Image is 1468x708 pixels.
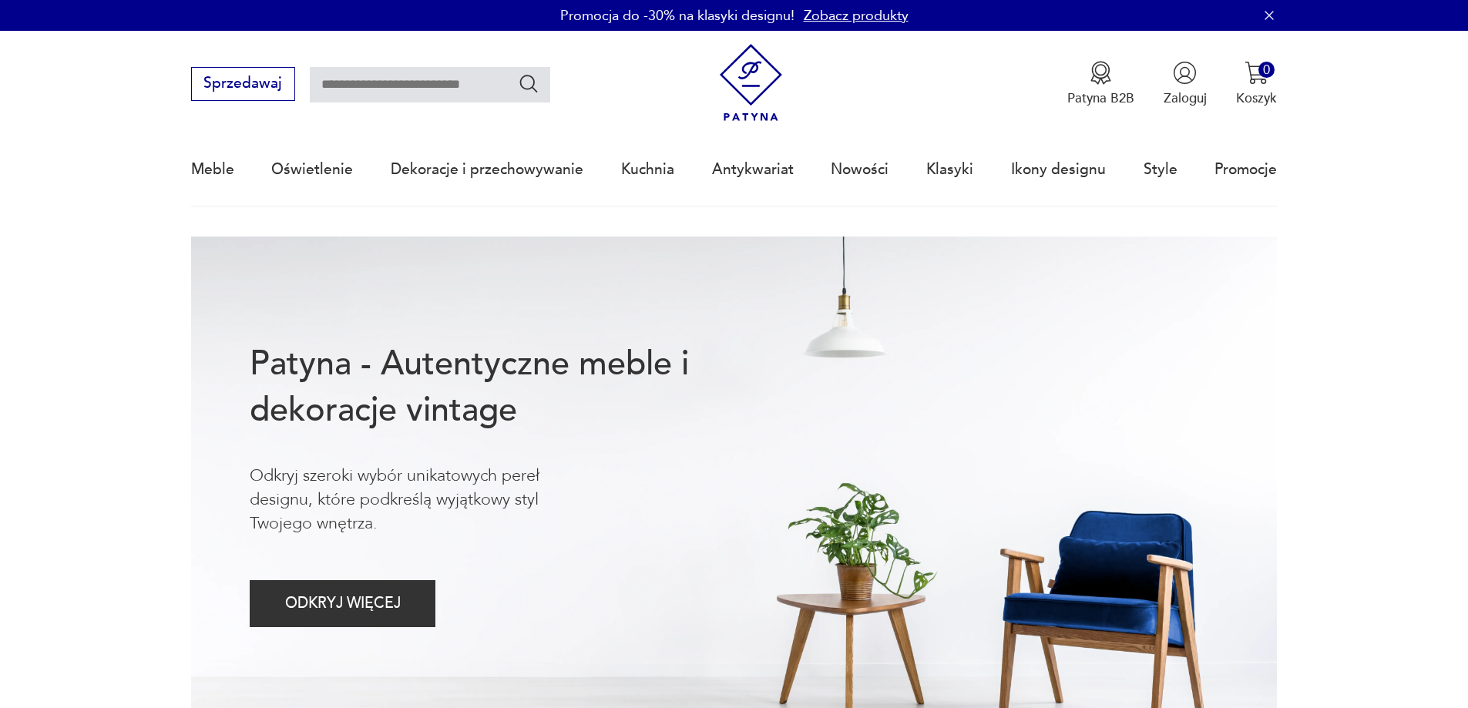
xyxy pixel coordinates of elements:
[560,6,794,25] p: Promocja do -30% na klasyki designu!
[1173,61,1197,85] img: Ikonka użytkownika
[271,134,353,205] a: Oświetlenie
[1144,134,1177,205] a: Style
[1067,61,1134,107] a: Ikona medaluPatyna B2B
[1245,61,1268,85] img: Ikona koszyka
[250,464,601,536] p: Odkryj szeroki wybór unikatowych pereł designu, które podkreślą wyjątkowy styl Twojego wnętrza.
[712,134,794,205] a: Antykwariat
[1089,61,1113,85] img: Ikona medalu
[1164,61,1207,107] button: Zaloguj
[1214,134,1277,205] a: Promocje
[1067,89,1134,107] p: Patyna B2B
[391,134,583,205] a: Dekoracje i przechowywanie
[518,72,540,95] button: Szukaj
[250,341,749,434] h1: Patyna - Autentyczne meble i dekoracje vintage
[1258,62,1275,78] div: 0
[621,134,674,205] a: Kuchnia
[1236,89,1277,107] p: Koszyk
[1236,61,1277,107] button: 0Koszyk
[926,134,973,205] a: Klasyki
[250,599,435,611] a: ODKRYJ WIĘCEJ
[1067,61,1134,107] button: Patyna B2B
[712,44,790,122] img: Patyna - sklep z meblami i dekoracjami vintage
[831,134,889,205] a: Nowości
[804,6,909,25] a: Zobacz produkty
[191,134,234,205] a: Meble
[250,580,435,627] button: ODKRYJ WIĘCEJ
[191,67,295,101] button: Sprzedawaj
[191,79,295,91] a: Sprzedawaj
[1011,134,1106,205] a: Ikony designu
[1164,89,1207,107] p: Zaloguj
